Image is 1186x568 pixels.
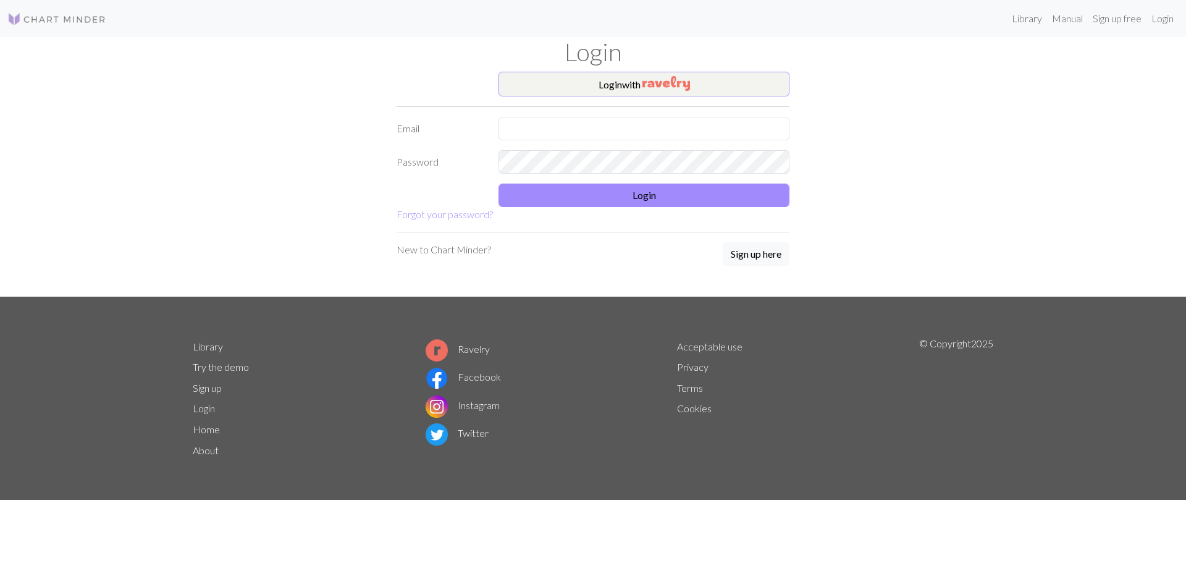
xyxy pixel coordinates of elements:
a: Terms [677,382,703,394]
button: Login [498,184,789,207]
a: Instagram [426,399,500,411]
label: Email [389,117,491,140]
img: Facebook logo [426,367,448,389]
img: Logo [7,12,106,27]
img: Instagram logo [426,396,448,418]
a: Login [1146,6,1179,31]
img: Ravelry [642,76,690,91]
a: Login [193,402,215,414]
a: Try the demo [193,361,249,373]
a: Sign up [193,382,222,394]
a: Privacy [677,361,709,373]
a: Forgot your password? [397,208,493,220]
img: Ravelry logo [426,339,448,362]
a: Cookies [677,402,712,414]
p: New to Chart Minder? [397,242,491,257]
a: Twitter [426,427,489,439]
a: Sign up free [1088,6,1146,31]
label: Password [389,150,491,174]
a: Acceptable use [677,341,742,352]
a: Manual [1047,6,1088,31]
p: © Copyright 2025 [919,336,993,461]
a: Library [1007,6,1047,31]
a: Library [193,341,223,352]
img: Twitter logo [426,423,448,446]
a: About [193,444,219,456]
a: Home [193,423,220,435]
a: Sign up here [723,242,789,267]
button: Sign up here [723,242,789,266]
button: Loginwith [498,72,789,96]
a: Ravelry [426,343,490,355]
a: Facebook [426,371,501,383]
h1: Login [185,37,1001,67]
